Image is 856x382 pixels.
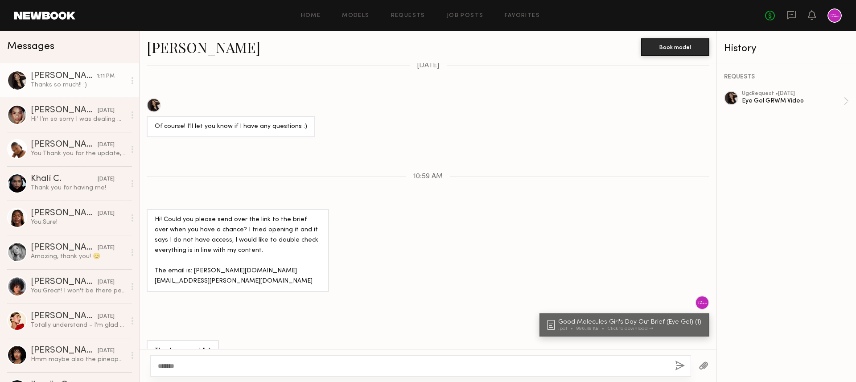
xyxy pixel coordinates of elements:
[558,319,704,325] div: Good Molecules Girl's Day Out Brief (Eye Gel) (1)
[31,149,126,158] div: You: Thank you for the update, [PERSON_NAME]! Looking forward to seeing your video!
[31,72,97,81] div: [PERSON_NAME]
[558,326,576,331] div: .pdf
[342,13,369,19] a: Models
[31,346,98,355] div: [PERSON_NAME]
[31,278,98,287] div: [PERSON_NAME]
[98,107,115,115] div: [DATE]
[97,72,115,81] div: 1:11 PM
[724,74,849,80] div: REQUESTS
[155,346,211,356] div: Thanks so much!! :)
[742,97,844,105] div: Eye Gel GRWM Video
[31,355,126,364] div: Hmm maybe also the pineapple exfoliating powder!
[31,312,98,321] div: [PERSON_NAME]
[147,37,260,57] a: [PERSON_NAME]
[155,215,321,287] div: Hi! Could you please send over the link to the brief over when you have a chance? I tried opening...
[608,326,653,331] div: Click to download
[7,41,54,52] span: Messages
[31,184,126,192] div: Thank you for having me!
[641,43,709,50] a: Book model
[413,173,443,181] span: 10:59 AM
[98,278,115,287] div: [DATE]
[31,218,126,226] div: You: Sure!
[98,175,115,184] div: [DATE]
[447,13,484,19] a: Job Posts
[155,122,307,132] div: Of course! I’ll let you know if I have any questions :)
[31,321,126,329] div: Totally understand - I’m glad you found a good fit! Thank you for considering me, I would love th...
[98,209,115,218] div: [DATE]
[724,44,849,54] div: History
[31,243,98,252] div: [PERSON_NAME]
[641,38,709,56] button: Book model
[391,13,425,19] a: Requests
[576,326,608,331] div: 996.49 KB
[505,13,540,19] a: Favorites
[417,62,440,70] span: [DATE]
[98,312,115,321] div: [DATE]
[98,244,115,252] div: [DATE]
[301,13,321,19] a: Home
[31,287,126,295] div: You: Great! I won't be there personally but feel free to message here :)
[31,209,98,218] div: [PERSON_NAME]
[742,91,844,97] div: ugc Request • [DATE]
[31,140,98,149] div: [PERSON_NAME]
[31,106,98,115] div: [PERSON_NAME]
[31,115,126,123] div: Hi’ I’m so sorry I was dealing with a family emergency for this last week but package is received...
[31,175,98,184] div: Khalí C.
[31,252,126,261] div: Amazing, thank you! 😊
[98,141,115,149] div: [DATE]
[742,91,849,111] a: ugcRequest •[DATE]Eye Gel GRWM Video
[31,81,126,89] div: Thanks so much!! :)
[547,319,704,331] a: Good Molecules Girl's Day Out Brief (Eye Gel) (1).pdf996.49 KBClick to download
[98,347,115,355] div: [DATE]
